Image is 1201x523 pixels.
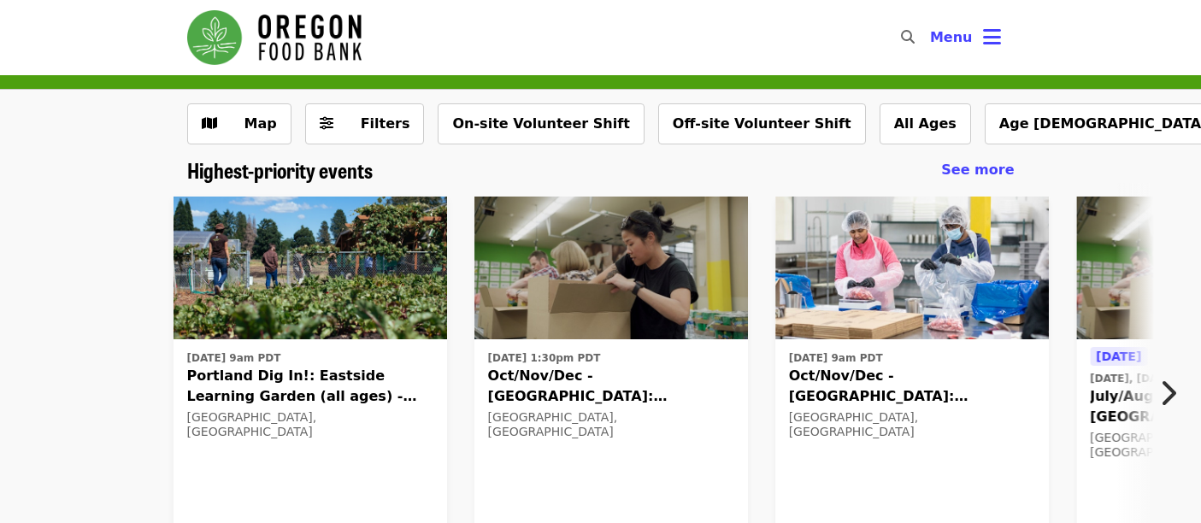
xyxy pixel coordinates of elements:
img: Oct/Nov/Dec - Beaverton: Repack/Sort (age 10+) organized by Oregon Food Bank [775,197,1049,340]
button: All Ages [880,103,971,144]
i: bars icon [983,25,1001,50]
div: [GEOGRAPHIC_DATA], [GEOGRAPHIC_DATA] [187,410,433,439]
time: [DATE] 9am PDT [789,350,883,366]
div: Highest-priority events [174,158,1028,183]
time: [DATE] 9am PDT [187,350,281,366]
button: On-site Volunteer Shift [438,103,644,144]
button: Off-site Volunteer Shift [658,103,866,144]
span: Oct/Nov/Dec - [GEOGRAPHIC_DATA]: Repack/Sort (age [DEMOGRAPHIC_DATA]+) [488,366,734,407]
span: Menu [930,29,973,45]
span: See more [941,162,1014,178]
button: Show map view [187,103,291,144]
img: Oregon Food Bank - Home [187,10,362,65]
span: Oct/Nov/Dec - [GEOGRAPHIC_DATA]: Repack/Sort (age [DEMOGRAPHIC_DATA]+) [789,366,1035,407]
button: Filters (0 selected) [305,103,425,144]
div: [GEOGRAPHIC_DATA], [GEOGRAPHIC_DATA] [488,410,734,439]
i: search icon [901,29,915,45]
span: Portland Dig In!: Eastside Learning Garden (all ages) - Aug/Sept/Oct [187,366,433,407]
button: Toggle account menu [916,17,1015,58]
span: [DATE] [1096,350,1141,363]
i: chevron-right icon [1159,377,1176,409]
img: Oct/Nov/Dec - Portland: Repack/Sort (age 8+) organized by Oregon Food Bank [474,197,748,340]
img: Portland Dig In!: Eastside Learning Garden (all ages) - Aug/Sept/Oct organized by Oregon Food Bank [174,197,447,340]
a: Highest-priority events [187,158,373,183]
i: map icon [202,115,217,132]
span: Highest-priority events [187,155,373,185]
i: sliders-h icon [320,115,333,132]
span: Map [244,115,277,132]
input: Search [925,17,939,58]
a: See more [941,160,1014,180]
div: [GEOGRAPHIC_DATA], [GEOGRAPHIC_DATA] [789,410,1035,439]
span: Filters [361,115,410,132]
time: [DATE] 1:30pm PDT [488,350,601,366]
button: Next item [1145,369,1201,417]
